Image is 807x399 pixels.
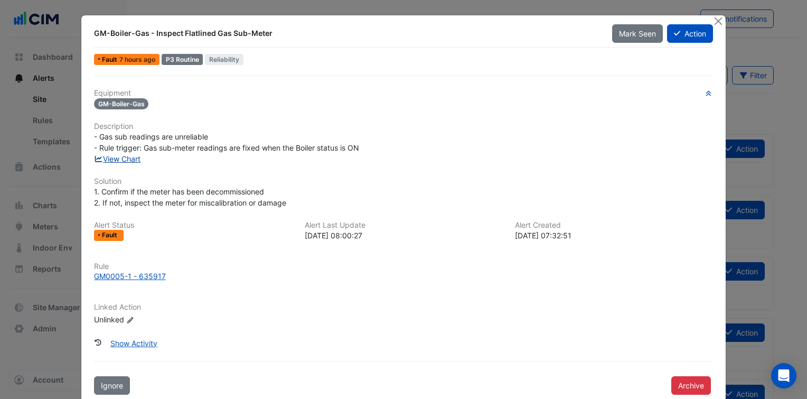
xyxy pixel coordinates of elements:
[102,57,119,63] span: Fault
[94,177,713,186] h6: Solution
[119,55,155,63] span: Wed 20-Aug-2025 08:00 AEST
[102,232,119,238] span: Fault
[612,24,663,43] button: Mark Seen
[126,316,134,324] fa-icon: Edit Linked Action
[94,98,149,109] span: GM-Boiler-Gas
[515,230,713,241] div: [DATE] 07:32:51
[667,24,713,43] button: Action
[94,221,292,230] h6: Alert Status
[94,187,286,207] span: 1. Confirm if the meter has been decommissioned 2. If not, inspect the meter for miscalibration o...
[162,54,203,65] div: P3 Routine
[94,122,713,131] h6: Description
[94,271,166,282] div: GM0005-1 - 635917
[94,28,599,39] div: GM-Boiler-Gas - Inspect Flatlined Gas Sub-Meter
[305,230,503,241] div: [DATE] 08:00:27
[94,271,713,282] a: GM0005-1 - 635917
[104,334,164,352] button: Show Activity
[515,221,713,230] h6: Alert Created
[94,132,359,152] span: - Gas sub readings are unreliable - Rule trigger: Gas sub-meter readings are fixed when the Boile...
[619,29,656,38] span: Mark Seen
[305,221,503,230] h6: Alert Last Update
[771,363,796,388] div: Open Intercom Messenger
[712,15,724,26] button: Close
[94,89,713,98] h6: Equipment
[94,154,141,163] a: View Chart
[671,376,711,395] button: Archive
[94,262,713,271] h6: Rule
[94,376,130,395] button: Ignore
[101,381,123,390] span: Ignore
[205,54,243,65] span: Reliability
[94,303,713,312] h6: Linked Action
[94,314,221,325] div: Unlinked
